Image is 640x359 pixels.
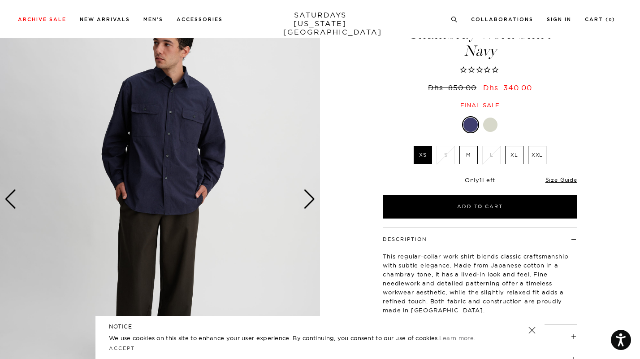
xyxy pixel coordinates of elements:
a: Learn more [439,334,474,341]
label: XL [505,146,523,164]
a: Sign In [547,17,571,22]
h1: Chambray Work Shirt [381,26,579,58]
h5: NOTICE [109,323,531,331]
a: Archive Sale [18,17,66,22]
p: This regular-collar work shirt blends classic craftsmanship with subtle elegance. Made from Japan... [383,252,577,315]
div: Final sale [381,101,579,109]
div: Previous slide [4,189,17,209]
label: M [459,146,478,164]
a: Men's [143,17,163,22]
span: Dhs. 340.00 [483,83,532,92]
a: Collaborations [471,17,533,22]
a: Accept [109,345,135,351]
p: We use cookies on this site to enhance your user experience. By continuing, you consent to our us... [109,333,499,342]
span: 1 [480,176,482,184]
label: XXL [528,146,546,164]
a: Size Guide [545,176,577,183]
button: Add to Cart [383,195,577,219]
button: Description [383,237,427,242]
label: XS [414,146,432,164]
del: Dhs. 850.00 [428,83,480,92]
span: Navy [381,44,579,58]
small: 0 [609,18,612,22]
div: Only Left [383,176,577,184]
a: SATURDAYS[US_STATE][GEOGRAPHIC_DATA] [283,11,357,36]
a: Cart (0) [585,17,615,22]
span: Rated 0.0 out of 5 stars 0 reviews [381,66,579,75]
a: Accessories [177,17,223,22]
div: Next slide [303,189,316,209]
a: New Arrivals [80,17,130,22]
